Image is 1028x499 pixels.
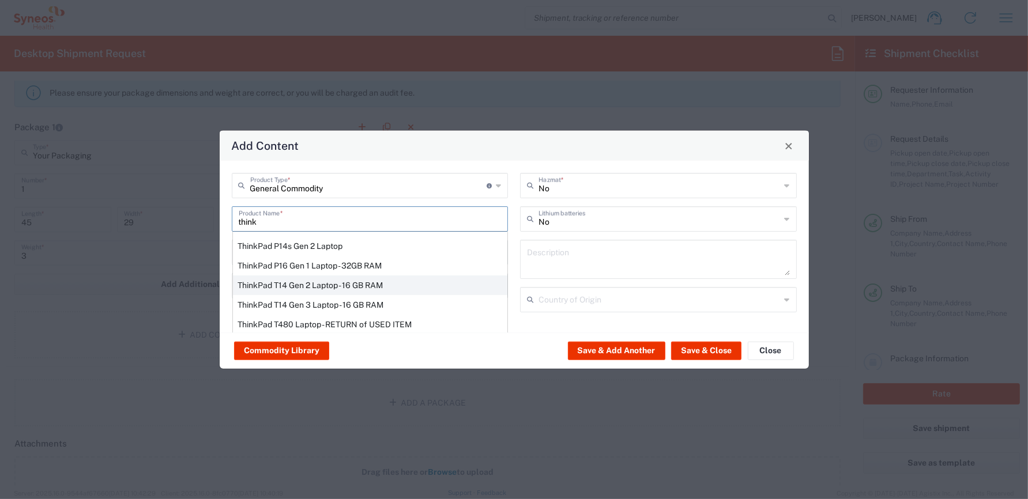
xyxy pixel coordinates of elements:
div: ThinkPad T480 Laptop - RETURN of USED ITEM [233,315,507,334]
button: Save & Add Another [568,341,665,360]
h4: Add Content [231,137,299,154]
button: Close [781,138,797,154]
button: Save & Close [671,341,741,360]
div: ThinkPad P14s Gen 2 Laptop [233,236,507,256]
div: ThinkPad P16 Gen 1 Laptop - 32GB RAM [233,256,507,275]
div: ThinkPad T14 Gen 3 Laptop - 16 GB RAM [233,295,507,315]
button: Commodity Library [234,341,329,360]
div: ThinkPad T14 Gen 2 Laptop - 16 GB RAM [233,275,507,295]
button: Close [748,341,794,360]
